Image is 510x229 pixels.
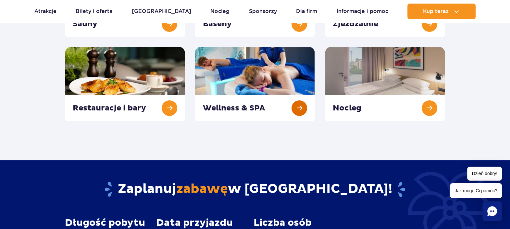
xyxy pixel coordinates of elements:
h2: Zaplanuj w [GEOGRAPHIC_DATA]! [65,181,445,198]
a: Bilety i oferta [76,4,112,19]
a: Atrakcje [34,4,56,19]
a: Dla firm [296,4,317,19]
a: Nocleg [210,4,230,19]
a: [GEOGRAPHIC_DATA] [132,4,191,19]
span: zabawę [176,181,228,197]
button: Kup teraz [407,4,476,19]
span: Długość pobytu [65,217,145,228]
a: Informacje i pomoc [337,4,388,19]
a: Sponsorzy [249,4,277,19]
span: Kup teraz [423,8,449,14]
span: Liczba osób [254,217,312,228]
div: Chat [482,201,502,221]
span: Jak mogę Ci pomóc? [450,183,502,198]
span: Data przyjazdu [156,217,233,228]
span: Dzień dobry! [467,167,502,181]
